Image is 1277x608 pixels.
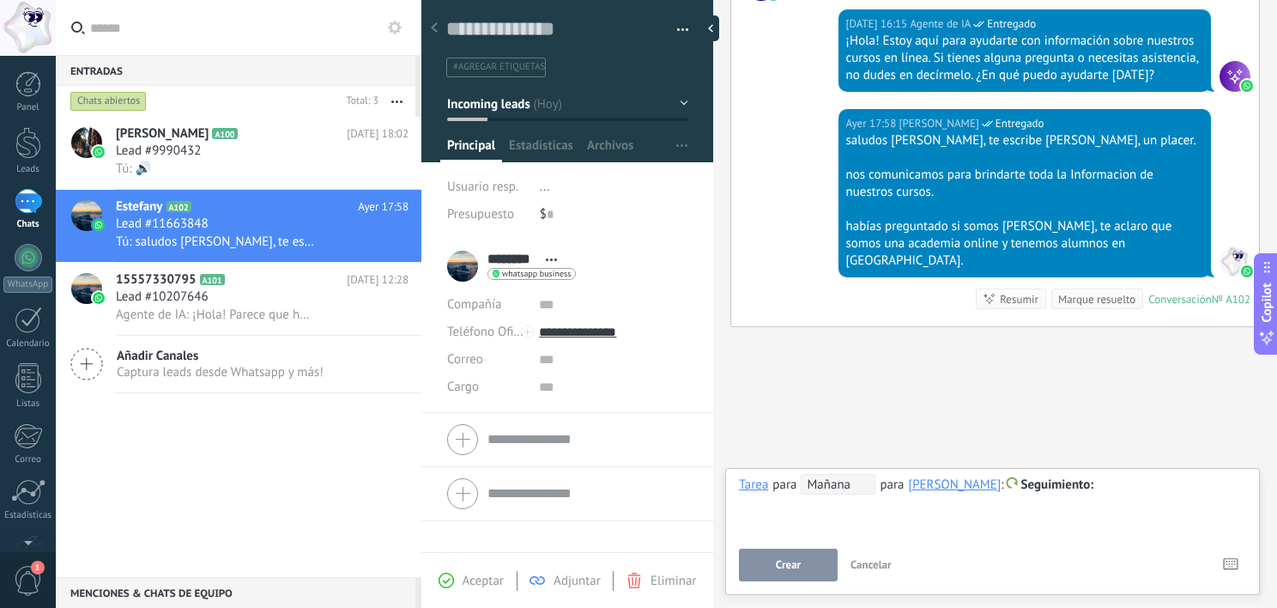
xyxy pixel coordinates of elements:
[447,201,527,228] div: Presupuesto
[801,474,875,495] span: Mañana
[463,573,504,589] span: Aceptar
[116,161,151,177] span: Tú: 🔊
[1000,291,1038,307] div: Resumir
[447,351,483,368] span: Correo
[772,477,796,492] span: para
[116,271,197,289] span: 15557330795
[844,549,899,581] button: Cancelar
[116,198,163,216] span: Estefany
[93,292,105,304] img: icon
[116,125,209,143] span: [PERSON_NAME]
[447,374,526,401] div: Cargo
[447,324,536,340] span: Teléfono Oficina
[117,364,324,380] span: Captura leads desde Whatsapp y más!
[502,270,571,278] span: whatsapp business
[850,557,892,572] span: Cancelar
[93,146,105,158] img: icon
[166,201,191,212] span: A102
[447,291,526,319] div: Compañía
[776,559,801,571] span: Crear
[3,338,53,350] div: Calendario
[56,577,415,608] div: Menciones & Chats de equipo
[3,454,53,465] div: Correo
[540,201,688,228] div: $
[1241,265,1253,277] img: waba.svg
[910,15,971,33] span: Agente de IA
[31,561,45,575] span: 1
[447,346,483,374] button: Correo
[540,179,550,195] span: ...
[200,274,225,285] span: A101
[347,125,409,143] span: [DATE] 18:02
[1021,477,1094,493] span: Seguimiento
[358,198,409,216] span: Ayer 17:58
[1220,246,1250,277] span: Salvador Perozzi
[846,167,1204,201] div: nos comunicamos para brindarte toda la Informacion de nuestros cursos.
[846,115,899,132] div: Ayer 17:58
[447,173,527,201] div: Usuario resp.
[651,573,696,589] span: Eliminar
[116,307,314,323] span: Agente de IA: ¡Hola! Parece que has enviado un mensaje que no puedo procesar. Estoy aquí para ayu...
[3,398,53,410] div: Listas
[117,348,324,364] span: Añadir Canales
[3,219,53,230] div: Chats
[56,190,421,262] a: avatariconEstefanyA102Ayer 17:58Lead #11663848Tú: saludos [PERSON_NAME], te escribe [PERSON_NAME]...
[340,93,378,110] div: Total: 3
[56,117,421,189] a: avataricon[PERSON_NAME]A100[DATE] 18:02Lead #9990432Tú: 🔊
[116,289,209,306] span: Lead #10207646
[801,474,1093,495] div: :
[1241,80,1253,92] img: waba.svg
[909,477,1002,492] div: Salvador Perozzi
[702,15,719,41] div: Ocultar
[1148,292,1212,307] div: Conversación
[3,510,53,521] div: Estadísticas
[447,179,518,195] span: Usuario resp.
[996,115,1044,132] span: Entregado
[1212,292,1250,307] div: № A102
[739,549,838,581] button: Crear
[1258,283,1275,323] span: Copilot
[587,137,633,162] span: Archivos
[509,137,573,162] span: Estadísticas
[3,277,52,293] div: WhatsApp
[1058,291,1135,307] div: Marque resuelto
[56,263,421,335] a: avataricon15557330795A101[DATE] 12:28Lead #10207646Agente de IA: ¡Hola! Parece que has enviado un...
[846,15,911,33] div: [DATE] 16:15
[3,164,53,175] div: Leads
[880,477,904,492] span: para
[70,91,147,112] div: Chats abiertos
[447,206,514,222] span: Presupuesto
[899,115,979,132] span: Salvador Perozzi (Oficina de Venta)
[116,216,209,233] span: Lead #11663848
[116,143,201,160] span: Lead #9990432
[846,218,1204,270] div: habías preguntado si somos [PERSON_NAME], te aclaro que somos una academia online y tenemos alumn...
[987,15,1036,33] span: Entregado
[453,61,545,73] span: #agregar etiquetas
[347,271,409,289] span: [DATE] 12:28
[56,55,415,86] div: Entradas
[447,137,495,162] span: Principal
[116,234,314,250] span: Tú: saludos [PERSON_NAME], te escribe [PERSON_NAME], un placer. nos comunicamos para brindarte to...
[846,33,1204,84] div: ¡Hola! Estoy aquí para ayudarte con información sobre nuestros cursos en línea. Si tienes alguna ...
[93,219,105,231] img: icon
[1220,61,1250,92] span: Agente de IA
[447,380,479,393] span: Cargo
[378,86,415,117] button: Más
[846,132,1204,149] div: saludos [PERSON_NAME], te escribe [PERSON_NAME], un placer.
[212,128,237,139] span: A100
[3,102,53,113] div: Panel
[554,573,601,589] span: Adjuntar
[447,319,526,346] button: Teléfono Oficina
